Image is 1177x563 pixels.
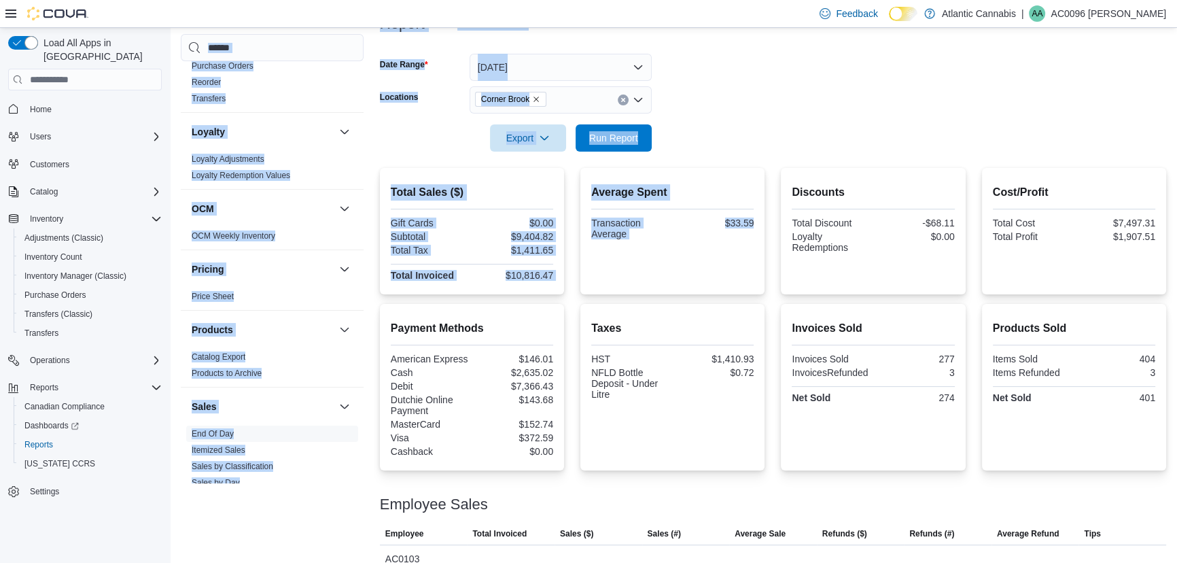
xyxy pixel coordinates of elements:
div: Pricing [181,288,364,310]
button: Transfers [14,324,167,343]
strong: Net Sold [792,392,830,403]
a: Settings [24,483,65,500]
button: OCM [336,201,353,217]
div: $0.72 [675,367,754,378]
div: $10,816.47 [474,270,553,281]
div: Loyalty Redemptions [792,231,871,253]
span: Inventory [24,211,162,227]
h2: Total Sales ($) [391,184,553,201]
h2: Average Spent [591,184,754,201]
span: Average Refund [997,528,1059,539]
span: Price Sheet [192,291,234,302]
button: Sales [336,398,353,415]
button: OCM [192,202,334,216]
div: 277 [876,354,955,364]
div: $7,497.31 [1076,218,1155,228]
span: Dashboards [24,420,79,431]
a: Products to Archive [192,369,262,378]
button: Export [490,124,566,152]
img: Cova [27,7,88,20]
div: $1,411.65 [474,245,553,256]
div: OCM [181,228,364,250]
button: Reports [14,435,167,454]
button: Sales [192,400,334,413]
button: Transfers (Classic) [14,305,167,324]
span: Refunds (#) [909,528,954,539]
div: 3 [876,367,955,378]
a: Canadian Compliance [19,398,110,415]
p: | [1021,5,1024,22]
button: Loyalty [336,124,353,140]
div: Cashback [391,446,470,457]
span: Run Report [589,131,638,145]
div: Total Discount [792,218,871,228]
button: Inventory [3,209,167,228]
nav: Complex example [8,93,162,536]
a: Purchase Orders [19,287,92,303]
span: Sales by Day [192,477,240,488]
div: 274 [876,392,955,403]
button: Canadian Compliance [14,397,167,416]
span: Customers [24,156,162,173]
div: $2,635.02 [474,367,553,378]
span: Reports [24,439,53,450]
span: Sales (#) [648,528,681,539]
span: Feedback [836,7,877,20]
button: Products [192,323,334,337]
h3: Pricing [192,262,224,276]
div: Gift Cards [391,218,470,228]
span: [US_STATE] CCRS [24,458,95,469]
span: Transfers (Classic) [19,306,162,322]
span: Inventory [30,214,63,224]
span: Users [30,131,51,142]
a: Transfers [192,94,226,103]
div: -$68.11 [876,218,955,228]
span: Purchase Orders [19,287,162,303]
div: $0.00 [876,231,955,242]
span: Users [24,129,162,145]
span: Reports [19,437,162,453]
button: Inventory [24,211,69,227]
a: Sales by Day [192,478,240,488]
div: Total Cost [993,218,1072,228]
a: [US_STATE] CCRS [19,456,101,472]
span: Home [30,104,52,115]
button: Catalog [3,182,167,201]
button: Operations [24,352,75,369]
a: Itemized Sales [192,445,245,455]
button: Reports [3,378,167,397]
button: Inventory Manager (Classic) [14,267,167,286]
a: Dashboards [19,417,84,434]
span: End Of Day [192,428,234,439]
span: Inventory Count [19,249,162,265]
a: Purchase Orders [192,61,253,71]
button: Products [336,322,353,338]
span: Adjustments (Classic) [19,230,162,246]
span: Customers [30,159,69,170]
button: Inventory Count [14,248,167,267]
span: Inventory Manager (Classic) [19,268,162,284]
a: Loyalty Adjustments [192,154,264,164]
div: Dutchie Online Payment [391,394,470,416]
div: Visa [391,432,470,443]
button: Catalog [24,184,63,200]
button: [DATE] [470,54,652,81]
label: Date Range [380,59,428,70]
span: Canadian Compliance [19,398,162,415]
span: Reorder [192,77,221,88]
span: Settings [24,483,162,500]
span: Total Invoiced [472,528,527,539]
span: Inventory Count [24,252,82,262]
span: Catalog [24,184,162,200]
div: Debit [391,381,470,392]
div: American Express [391,354,470,364]
h3: Sales [192,400,217,413]
div: Transaction Average [591,218,670,239]
span: Purchase Orders [24,290,86,301]
span: Operations [24,352,162,369]
div: InvoicesRefunded [792,367,871,378]
a: Inventory Count [19,249,88,265]
span: Settings [30,486,59,497]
